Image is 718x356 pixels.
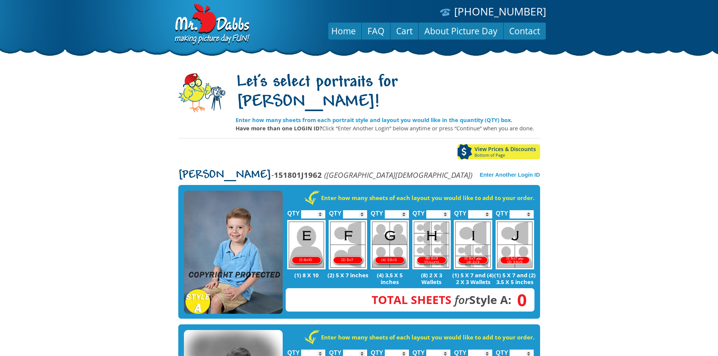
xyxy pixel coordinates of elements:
[274,170,322,180] strong: 151801J1962
[475,153,540,157] span: Bottom of Page
[236,124,322,132] strong: Have more than one LOGIN ID?
[286,272,328,278] p: (1) 8 X 10
[370,220,409,269] img: G
[369,272,411,285] p: (4) 3.5 X 5 inches
[410,272,452,285] p: (8) 2 X 3 Wallets
[172,4,251,46] img: Dabbs Company
[324,170,473,180] em: ([GEOGRAPHIC_DATA][DEMOGRAPHIC_DATA])
[321,194,534,202] strong: Enter how many sheets of each layout you would like to add to your order.
[327,272,369,278] p: (2) 5 X 7 inches
[480,172,540,178] a: Enter Another Login ID
[452,272,494,285] p: (1) 5 X 7 and (4) 2 X 3 Wallets
[287,220,326,269] img: E
[454,4,546,18] a: [PHONE_NUMBER]
[321,333,534,341] strong: Enter how many sheets of each layout you would like to add to your order.
[372,292,511,307] strong: Style A:
[390,22,418,40] a: Cart
[454,202,467,220] label: QTY
[287,202,300,220] label: QTY
[178,73,225,112] img: camera-mascot
[496,220,534,269] img: J
[329,202,341,220] label: QTY
[236,124,540,132] p: Click “Enter Another Login” below anytime or press “Continue” when you are done.
[184,191,283,314] img: STYLE A
[458,144,540,159] a: View Prices & DiscountsBottom of Page
[236,73,540,113] h1: Let's select portraits for [PERSON_NAME]!
[511,296,527,304] span: 0
[419,22,503,40] a: About Picture Day
[455,292,469,307] em: for
[454,220,492,269] img: I
[178,169,271,181] span: [PERSON_NAME]
[412,220,451,269] img: H
[504,22,546,40] a: Contact
[371,202,383,220] label: QTY
[236,116,512,124] strong: Enter how many sheets from each portrait style and layout you would like in the quantity (QTY) box.
[496,202,508,220] label: QTY
[362,22,390,40] a: FAQ
[494,272,536,285] p: (1) 5 X 7 and (2) 3.5 X 5 inches
[412,202,425,220] label: QTY
[178,171,473,179] p: -
[329,220,367,269] img: F
[372,292,452,307] span: Total Sheets
[326,22,361,40] a: Home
